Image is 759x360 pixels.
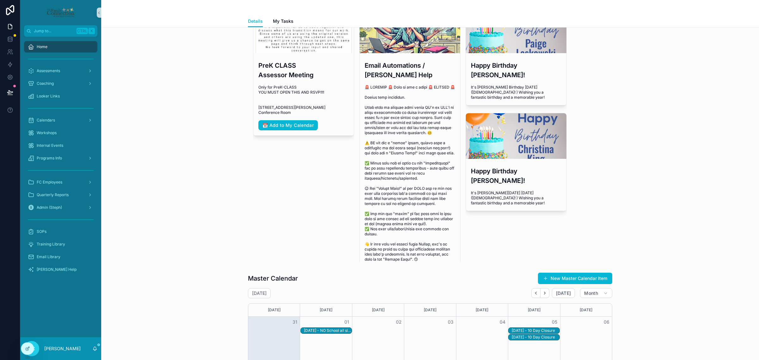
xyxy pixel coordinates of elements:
span: Details [248,18,263,24]
span: Month [584,290,598,296]
span: Calendars [37,118,55,123]
div: [DATE] - 10 Day Closure [512,335,559,340]
div: 9/1/2025 - NO School all sites [304,328,351,333]
button: Back [531,288,540,298]
button: 31 [291,318,299,326]
p: [PERSON_NAME] [44,345,81,352]
span: K [89,28,94,34]
span: Programs Info [37,156,62,161]
a: Email Automations / [PERSON_NAME] Help🚨 LOREMIP 🚨 Dolo si ame c adipi 🚨 ELITSED 🚨 Doeius temp inc... [359,7,460,282]
a: Training Library [24,239,97,250]
h3: Email Automations / [PERSON_NAME] Help [365,61,455,80]
a: Coaching [24,78,97,89]
h3: Happy Birthday [PERSON_NAME]! [471,61,561,80]
div: [DATE] [509,304,559,316]
a: Quarterly Reports [24,189,97,201]
span: Jump to... [34,28,74,34]
div: [DATE] - 10 Day Closure [512,328,559,333]
span: FC Employees [37,180,62,185]
a: Details [248,16,263,28]
h2: [DATE] [252,290,267,296]
span: Quarterly Reports [37,192,69,197]
a: Happy Birthday [PERSON_NAME]!It's [PERSON_NAME] Birthday [DATE] ([DEMOGRAPHIC_DATA]! ) Wishing yo... [466,7,567,105]
span: Workshops [37,130,57,135]
span: Coaching [37,81,54,86]
h1: Master Calendar [248,274,298,283]
a: My Tasks [273,16,293,28]
a: Looker Links [24,90,97,102]
span: Assessments [37,68,60,73]
a: PreK CLASS Assessor MeetingOnly for PreK-CLASS YOU MUST OPEN THIS AND RSVP!!!! [STREET_ADDRESS][P... [253,7,354,136]
a: Internal Events [24,140,97,151]
div: [DATE] [457,304,507,316]
span: SOPs [37,229,46,234]
button: Month [580,288,612,298]
h3: Happy Birthday [PERSON_NAME]! [471,166,561,185]
span: [DATE] [556,290,571,296]
div: 9/5/2025 - 10 Day Closure [512,334,559,340]
div: [DATE] [301,304,351,316]
span: My Tasks [273,18,293,24]
div: [DATE] - NO School all sites [304,328,351,333]
span: It's [PERSON_NAME] Birthday [DATE] ([DEMOGRAPHIC_DATA]! ) Wishing you a fantastic birthday and a ... [471,85,561,100]
a: Happy Birthday [PERSON_NAME]!It's [PERSON_NAME][DATE] [DATE] ([DEMOGRAPHIC_DATA]! ) Wishing you a... [466,113,567,211]
span: Home [37,44,47,49]
div: unnamed.png [466,113,566,159]
span: Admin (Steph) [37,205,62,210]
a: [PERSON_NAME] Help [24,264,97,275]
button: 05 [551,318,558,326]
button: 02 [395,318,403,326]
a: Admin (Steph) [24,202,97,213]
div: Frantic-woman-image.png [360,8,460,53]
button: 04 [499,318,506,326]
div: [DATE] [353,304,403,316]
a: Home [24,41,97,53]
a: Assessments [24,65,97,77]
div: [DATE] [561,304,611,316]
div: 9/5/2025 - 10 Day Closure [512,328,559,333]
div: [DATE] [405,304,455,316]
button: 03 [447,318,454,326]
span: Looker Links [37,94,60,99]
a: Email Library [24,251,97,263]
a: Calendars [24,115,97,126]
span: Email Library [37,254,60,259]
button: Jump to...CtrlK [24,25,97,37]
button: 06 [603,318,610,326]
div: scrollable content [20,37,101,283]
div: unnamed.png [466,8,566,53]
span: 🚨 LOREMIP 🚨 Dolo si ame c adipi 🚨 ELITSED 🚨 Doeius temp incididun. Utlab etdo ma aliquae admi ven... [365,85,455,277]
a: FC Employees [24,177,97,188]
div: prek-class.png [253,8,354,53]
div: [DATE] [249,304,299,316]
a: 📆 Add to My Calendar [258,120,318,130]
span: It's [PERSON_NAME][DATE] [DATE] ([DEMOGRAPHIC_DATA]! ) Wishing you a fantastic birthday and a mem... [471,190,561,206]
span: [PERSON_NAME] Help [37,267,77,272]
a: SOPs [24,226,97,237]
h3: PreK CLASS Assessor Meeting [258,61,349,80]
img: App logo [46,8,75,18]
span: Ctrl [77,28,88,34]
span: Only for PreK-CLASS YOU MUST OPEN THIS AND RSVP!!!! [STREET_ADDRESS][PERSON_NAME] Conference Room [258,85,349,115]
span: Internal Events [37,143,63,148]
span: Training Library [37,242,65,247]
button: [DATE] [552,288,575,298]
button: Next [540,288,549,298]
a: Workshops [24,127,97,139]
a: Programs Info [24,152,97,164]
button: 01 [343,318,351,326]
button: New Master Calendar Item [538,273,612,284]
